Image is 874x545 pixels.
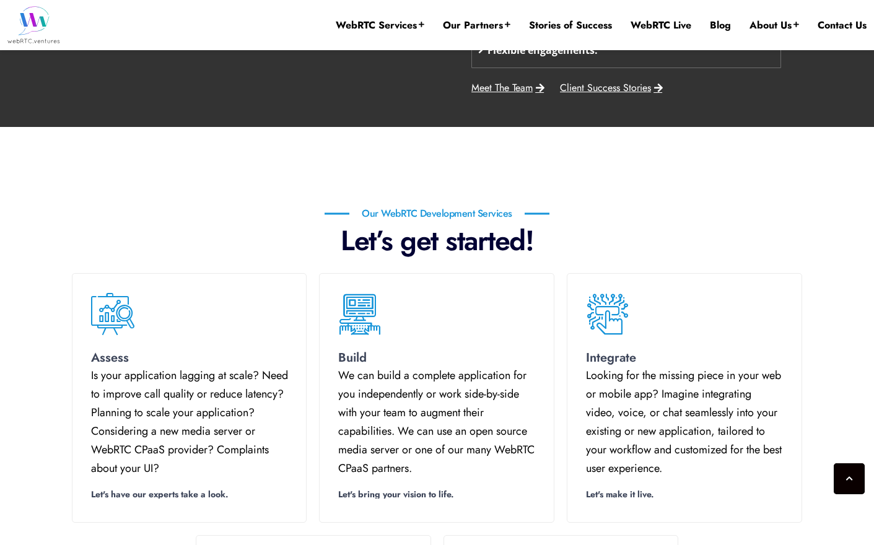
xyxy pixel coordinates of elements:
a: Let's make it live. [586,490,658,499]
span: Meet The Team [471,83,533,93]
a: WebRTC Live [631,19,691,32]
span: Client Success Stories [560,83,651,93]
a: Blog [710,19,731,32]
a: Client Success Stories [560,83,663,93]
h4: Integrate [586,350,783,366]
p: We can build a complete application for you independently or work side-by-side with your team to ... [338,366,535,477]
p: Is your application lagging at scale? Need to improve call quality or reduce latency? Planning to... [91,366,288,477]
p: Looking for the missing piece in your web or mobile app? Imagine integrating video, voice, or cha... [586,366,783,477]
h4: Build [338,350,535,366]
p: Let’s get started! [75,224,800,258]
h4: Assess [91,350,288,366]
h6: Our WebRTC Development Services [325,209,549,219]
a: Let's have our experts take a look. [91,490,233,499]
a: WebRTC Services [336,19,424,32]
a: Let's bring your vision to life. [338,490,458,499]
a: About Us [749,19,799,32]
a: Contact Us [818,19,867,32]
img: WebRTC.ventures [7,6,60,43]
a: Our Partners [443,19,510,32]
a: Meet The Team [471,83,544,93]
a: Stories of Success [529,19,612,32]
